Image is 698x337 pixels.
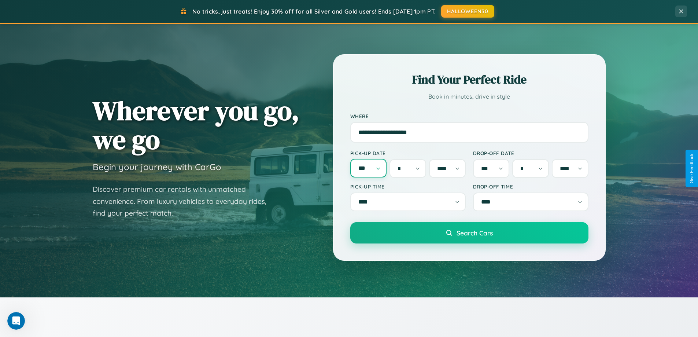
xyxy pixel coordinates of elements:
label: Pick-up Date [350,150,466,156]
label: Where [350,113,588,119]
label: Drop-off Date [473,150,588,156]
h3: Begin your journey with CarGo [93,161,221,172]
div: Give Feedback [689,154,694,183]
h2: Find Your Perfect Ride [350,72,588,88]
p: Discover premium car rentals with unmatched convenience. From luxury vehicles to everyday rides, ... [93,183,276,219]
p: Book in minutes, drive in style [350,91,588,102]
label: Pick-up Time [350,183,466,190]
h1: Wherever you go, we go [93,96,299,154]
button: HALLOWEEN30 [441,5,494,18]
span: Search Cars [457,229,493,237]
iframe: Intercom live chat [7,312,25,330]
label: Drop-off Time [473,183,588,190]
span: No tricks, just treats! Enjoy 30% off for all Silver and Gold users! Ends [DATE] 1pm PT. [192,8,436,15]
button: Search Cars [350,222,588,243]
